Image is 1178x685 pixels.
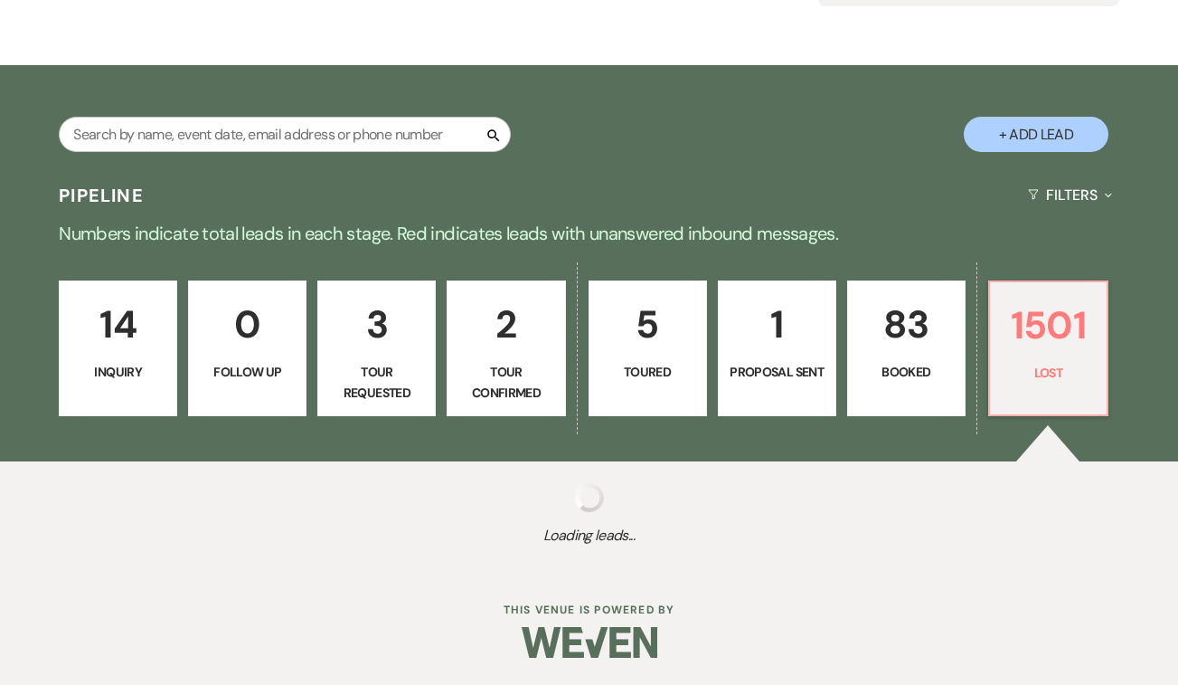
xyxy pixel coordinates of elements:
img: loading spinner [575,483,604,512]
p: Toured [600,362,695,382]
span: Loading leads... [59,525,1119,547]
button: Filters [1021,171,1119,219]
p: 2 [458,294,553,355]
p: Tour Requested [329,362,424,403]
input: Search by name, event date, email address or phone number [59,117,511,152]
img: Weven Logo [522,611,657,674]
a: 1Proposal Sent [718,281,836,416]
a: 83Booked [847,281,966,416]
a: 1501Lost [988,281,1108,416]
p: 1 [730,294,825,355]
p: 3 [329,294,424,355]
p: Follow Up [200,362,295,382]
button: + Add Lead [964,117,1108,152]
p: Inquiry [71,362,165,382]
p: 0 [200,294,295,355]
p: Lost [1001,363,1096,383]
a: 5Toured [589,281,707,416]
p: Proposal Sent [730,362,825,382]
p: 5 [600,294,695,355]
p: Tour Confirmed [458,362,553,403]
p: 14 [71,294,165,355]
a: 14Inquiry [59,281,177,416]
p: 1501 [1001,295,1096,356]
p: Booked [859,362,954,382]
a: 3Tour Requested [317,281,436,416]
p: 83 [859,294,954,355]
h3: Pipeline [59,183,144,208]
a: 2Tour Confirmed [447,281,565,416]
a: 0Follow Up [188,281,306,416]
